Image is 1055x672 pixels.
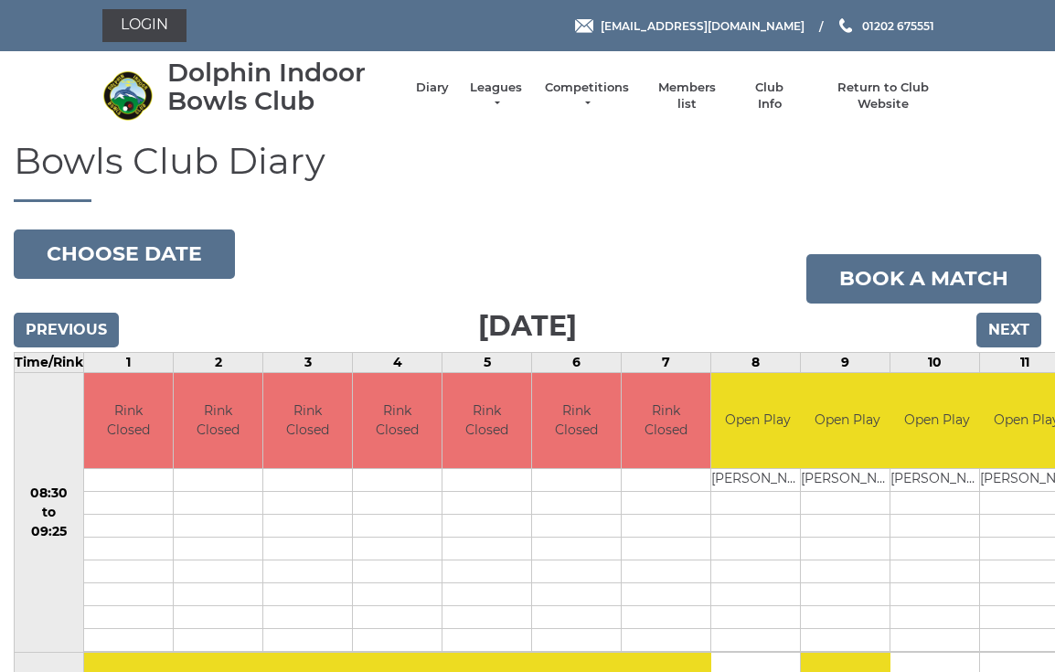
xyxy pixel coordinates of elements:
td: Rink Closed [174,373,262,469]
td: 9 [801,352,890,372]
a: Diary [416,80,449,96]
img: Dolphin Indoor Bowls Club [102,70,153,121]
td: Rink Closed [442,373,531,469]
a: Login [102,9,186,42]
td: 1 [84,352,174,372]
td: Rink Closed [622,373,710,469]
td: 10 [890,352,980,372]
td: 08:30 to 09:25 [15,372,84,653]
a: Phone us 01202 675551 [837,17,934,35]
input: Previous [14,313,119,347]
td: Rink Closed [353,373,442,469]
a: Leagues [467,80,525,112]
td: 6 [532,352,622,372]
td: [PERSON_NAME] [711,469,804,492]
td: Open Play [801,373,893,469]
a: Club Info [743,80,796,112]
a: Email [EMAIL_ADDRESS][DOMAIN_NAME] [575,17,805,35]
a: Competitions [543,80,631,112]
td: Rink Closed [84,373,173,469]
td: [PERSON_NAME] [890,469,983,492]
a: Members list [648,80,724,112]
span: 01202 675551 [862,18,934,32]
td: Rink Closed [263,373,352,469]
h1: Bowls Club Diary [14,141,1041,202]
img: Phone us [839,18,852,33]
td: Rink Closed [532,373,621,469]
input: Next [976,313,1041,347]
img: Email [575,19,593,33]
a: Book a match [806,254,1041,304]
td: 8 [711,352,801,372]
td: Open Play [711,373,804,469]
td: 5 [442,352,532,372]
div: Dolphin Indoor Bowls Club [167,59,398,115]
td: Open Play [890,373,983,469]
td: Time/Rink [15,352,84,372]
a: Return to Club Website [815,80,953,112]
td: 7 [622,352,711,372]
td: 3 [263,352,353,372]
button: Choose date [14,229,235,279]
td: 2 [174,352,263,372]
span: [EMAIL_ADDRESS][DOMAIN_NAME] [601,18,805,32]
td: 4 [353,352,442,372]
td: [PERSON_NAME] [801,469,893,492]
